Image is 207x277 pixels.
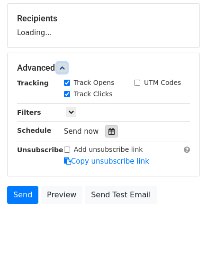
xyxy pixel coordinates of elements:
[17,127,51,134] strong: Schedule
[85,186,157,204] a: Send Test Email
[160,231,207,277] iframe: Chat Widget
[41,186,82,204] a: Preview
[144,78,181,88] label: UTM Codes
[17,109,41,116] strong: Filters
[64,127,99,136] span: Send now
[74,145,143,155] label: Add unsubscribe link
[17,63,190,73] h5: Advanced
[7,186,38,204] a: Send
[17,13,190,38] div: Loading...
[74,78,115,88] label: Track Opens
[17,146,63,154] strong: Unsubscribe
[74,89,113,99] label: Track Clicks
[64,157,149,166] a: Copy unsubscribe link
[17,13,190,24] h5: Recipients
[17,79,49,87] strong: Tracking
